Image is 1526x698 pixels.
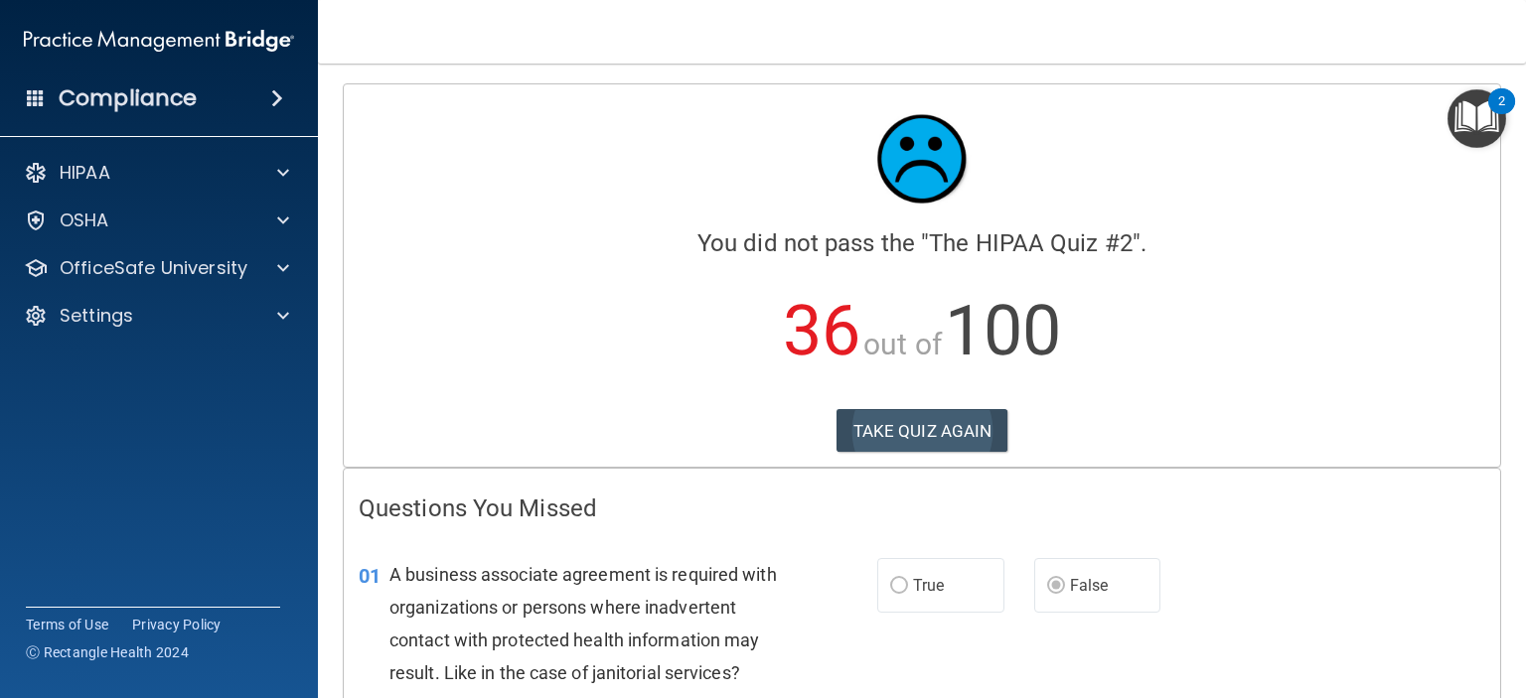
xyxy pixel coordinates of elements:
a: Settings [24,304,289,328]
input: False [1047,579,1065,594]
span: A business associate agreement is required with organizations or persons where inadvertent contac... [389,564,777,684]
a: HIPAA [24,161,289,185]
h4: Questions You Missed [359,495,1485,521]
p: Settings [60,304,133,328]
span: False [1070,576,1109,595]
button: Open Resource Center, 2 new notifications [1448,89,1506,148]
a: Privacy Policy [132,615,222,634]
a: Terms of Use [26,615,108,634]
p: OSHA [60,209,109,232]
span: Ⓒ Rectangle Health 2024 [26,642,189,662]
a: OfficeSafe University [24,256,289,280]
span: True [913,576,944,595]
span: out of [863,327,942,361]
span: 01 [359,564,381,588]
h4: You did not pass the " ". [359,230,1485,256]
p: HIPAA [60,161,110,185]
span: 100 [945,290,1061,371]
div: 2 [1498,101,1505,127]
input: True [890,579,908,594]
img: sad_face.ecc698e2.jpg [862,99,982,218]
span: The HIPAA Quiz #2 [929,229,1133,257]
span: 36 [783,290,860,371]
button: TAKE QUIZ AGAIN [837,409,1008,453]
h4: Compliance [59,84,197,112]
img: PMB logo [24,21,294,61]
p: OfficeSafe University [60,256,247,280]
a: OSHA [24,209,289,232]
